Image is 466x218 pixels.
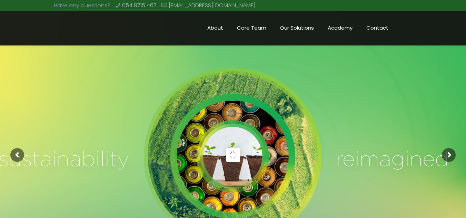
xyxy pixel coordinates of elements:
span: Academy [321,23,359,33]
span: Core Team [230,23,273,33]
a: Academy [321,11,359,45]
a: 054 9715 467 [122,1,157,9]
a: Chaint Afrique [54,11,106,45]
a: About [200,11,230,45]
a: Our Solutions [273,11,321,45]
a: [EMAIL_ADDRESS][DOMAIN_NAME] [169,1,256,9]
a: Core Team [230,11,273,45]
span: Our Solutions [273,23,321,33]
span: Contact [359,23,395,33]
span: About [200,23,230,33]
a: Contact [359,11,395,45]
